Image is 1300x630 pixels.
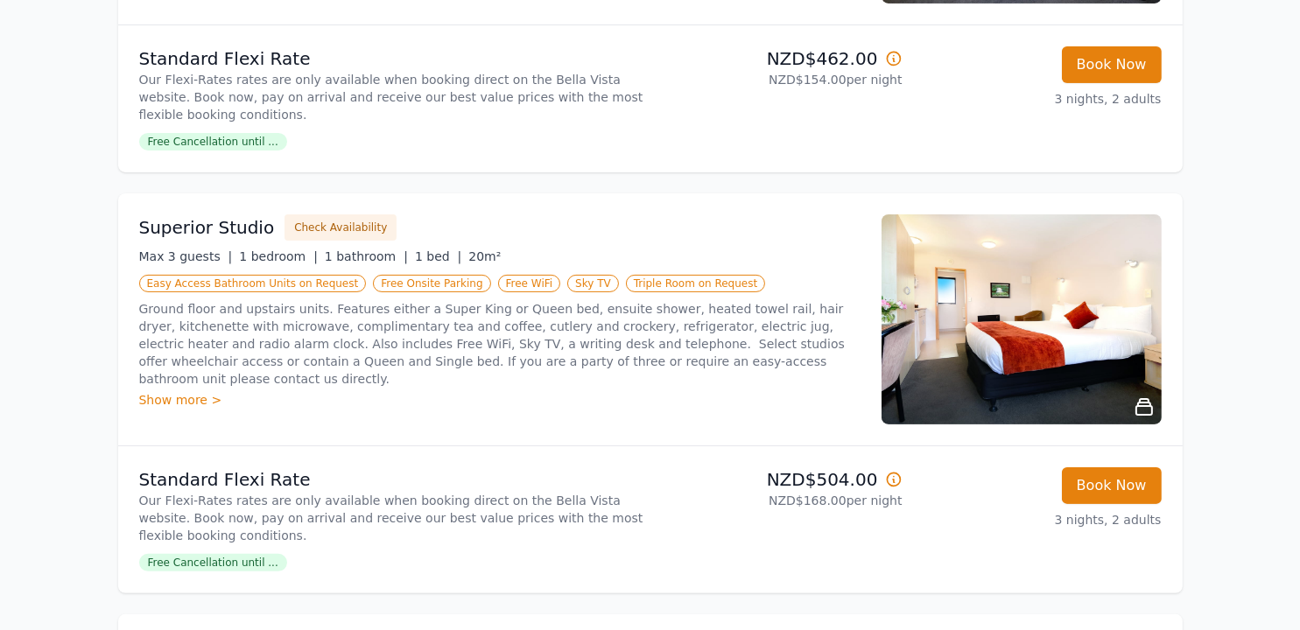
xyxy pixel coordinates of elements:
span: 1 bedroom | [239,249,318,263]
p: 3 nights, 2 adults [917,90,1162,108]
p: 3 nights, 2 adults [917,511,1162,528]
span: Free Onsite Parking [373,275,490,292]
span: 1 bathroom | [325,249,408,263]
button: Book Now [1062,46,1162,83]
span: Max 3 guests | [139,249,233,263]
p: NZD$462.00 [657,46,903,71]
p: NZD$504.00 [657,467,903,492]
p: NZD$154.00 per night [657,71,903,88]
p: Standard Flexi Rate [139,46,643,71]
span: 1 bed | [415,249,461,263]
p: NZD$168.00 per night [657,492,903,509]
span: 20m² [468,249,501,263]
span: Free WiFi [498,275,561,292]
div: Show more > [139,391,861,409]
p: Our Flexi-Rates rates are only available when booking direct on the Bella Vista website. Book now... [139,71,643,123]
button: Book Now [1062,467,1162,504]
span: Free Cancellation until ... [139,554,287,571]
p: Ground floor and upstairs units. Features either a Super King or Queen bed, ensuite shower, heate... [139,300,861,388]
button: Check Availability [285,214,397,241]
span: Sky TV [567,275,619,292]
p: Our Flexi-Rates rates are only available when booking direct on the Bella Vista website. Book now... [139,492,643,544]
span: Easy Access Bathroom Units on Request [139,275,367,292]
p: Standard Flexi Rate [139,467,643,492]
span: Triple Room on Request [626,275,765,292]
h3: Superior Studio [139,215,275,240]
span: Free Cancellation until ... [139,133,287,150]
